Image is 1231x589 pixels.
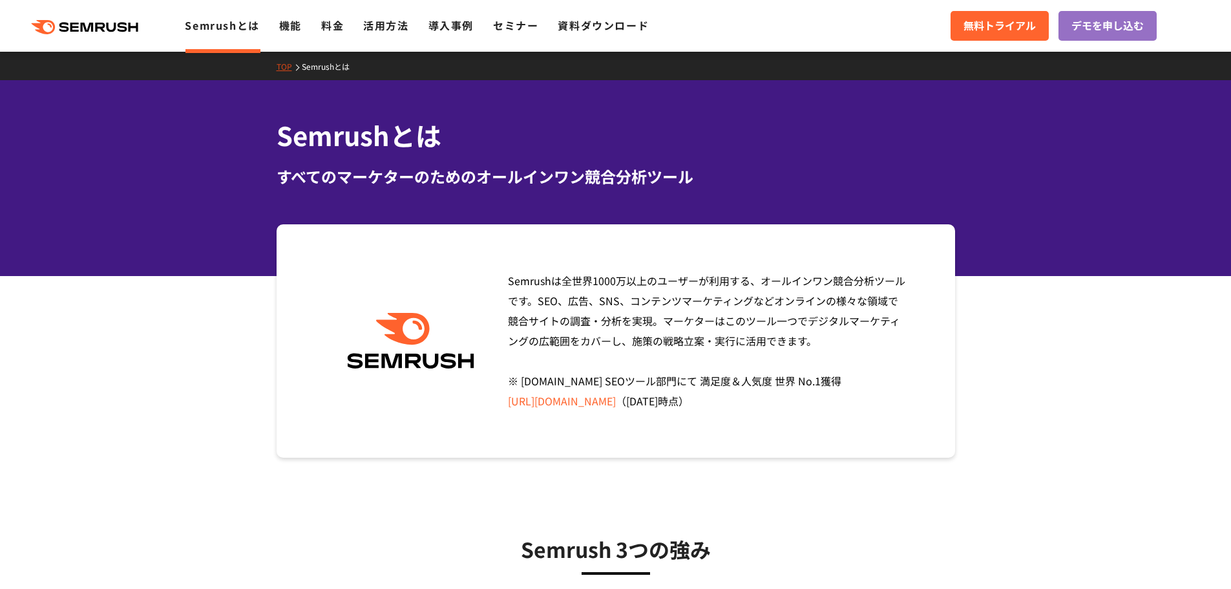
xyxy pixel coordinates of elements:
[277,61,302,72] a: TOP
[493,17,538,33] a: セミナー
[1071,17,1144,34] span: デモを申し込む
[1058,11,1157,41] a: デモを申し込む
[277,116,955,155] h1: Semrushとは
[508,273,905,409] span: Semrushは全世界1000万以上のユーザーが利用する、オールインワン競合分析ツールです。SEO、広告、SNS、コンテンツマーケティングなどオンラインの様々な領域で競合サイトの調査・分析を実現...
[341,313,481,369] img: Semrush
[963,17,1036,34] span: 無料トライアル
[185,17,259,33] a: Semrushとは
[277,165,955,188] div: すべてのマーケターのためのオールインワン競合分析ツール
[951,11,1049,41] a: 無料トライアル
[321,17,344,33] a: 料金
[279,17,302,33] a: 機能
[363,17,408,33] a: 活用方法
[508,393,616,409] a: [URL][DOMAIN_NAME]
[309,533,923,565] h3: Semrush 3つの強み
[558,17,649,33] a: 資料ダウンロード
[302,61,359,72] a: Semrushとは
[428,17,474,33] a: 導入事例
